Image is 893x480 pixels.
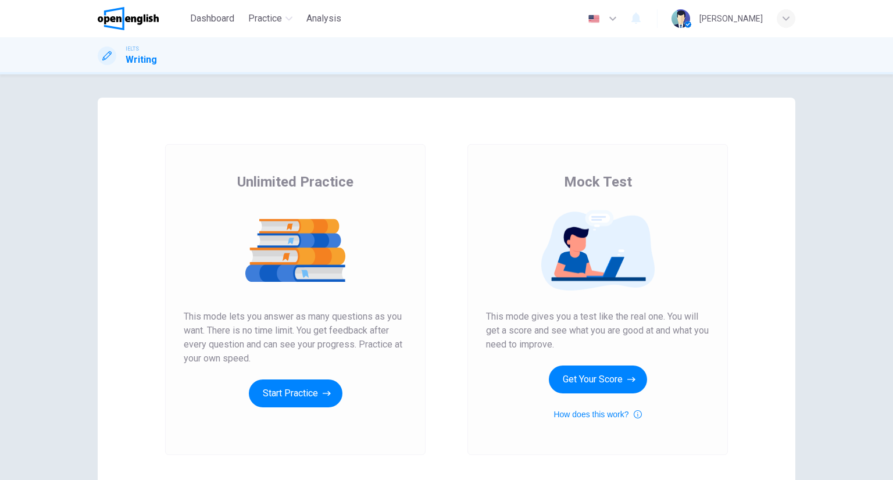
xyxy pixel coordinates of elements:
[249,379,342,407] button: Start Practice
[564,173,632,191] span: Mock Test
[185,8,239,29] button: Dashboard
[190,12,234,26] span: Dashboard
[306,12,341,26] span: Analysis
[184,310,407,366] span: This mode lets you answer as many questions as you want. There is no time limit. You get feedback...
[587,15,601,23] img: en
[302,8,346,29] button: Analysis
[486,310,709,352] span: This mode gives you a test like the real one. You will get a score and see what you are good at a...
[699,12,763,26] div: [PERSON_NAME]
[671,9,690,28] img: Profile picture
[126,45,139,53] span: IELTS
[553,407,641,421] button: How does this work?
[244,8,297,29] button: Practice
[98,7,185,30] a: OpenEnglish logo
[248,12,282,26] span: Practice
[98,7,159,30] img: OpenEnglish logo
[549,366,647,393] button: Get Your Score
[126,53,157,67] h1: Writing
[237,173,353,191] span: Unlimited Practice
